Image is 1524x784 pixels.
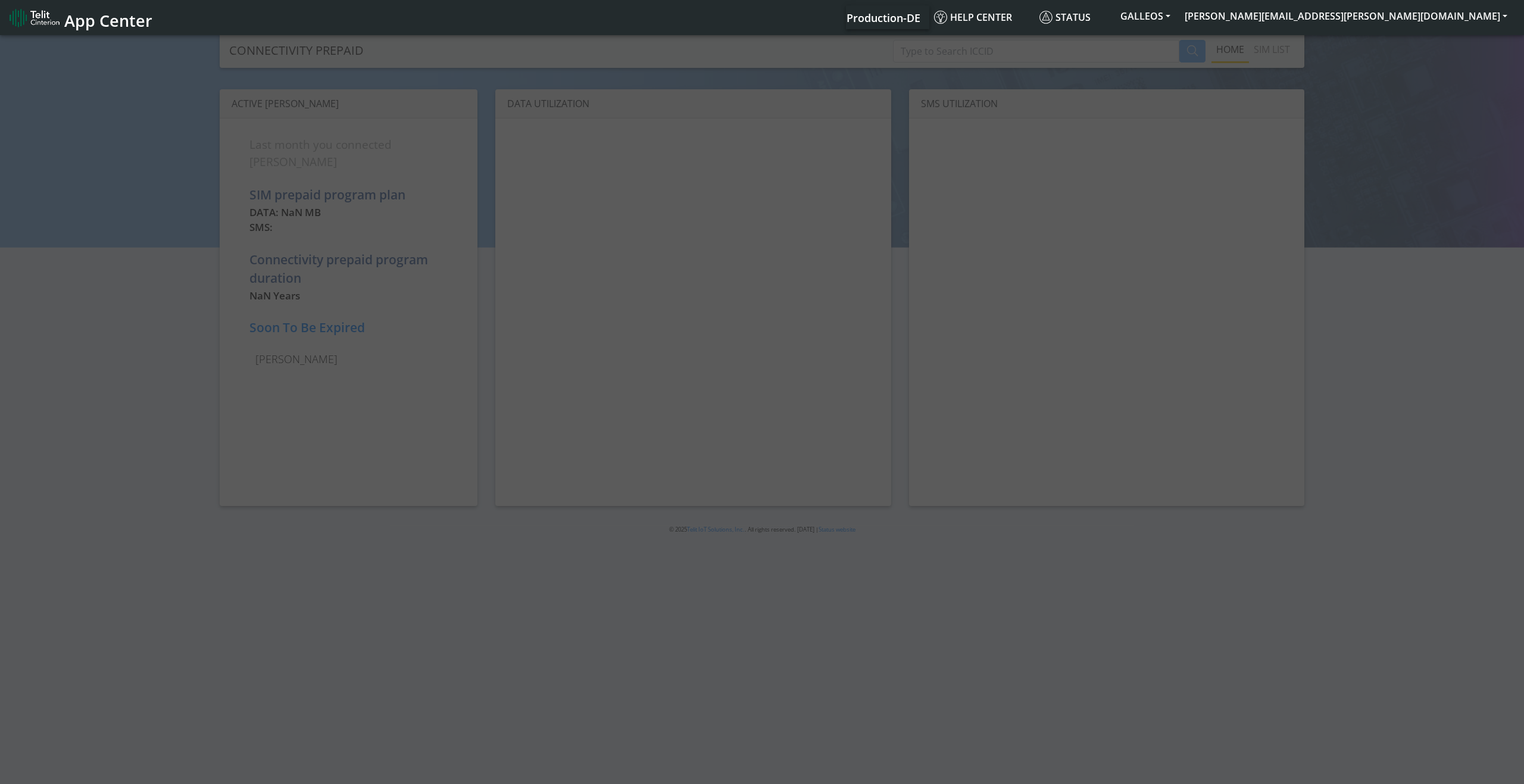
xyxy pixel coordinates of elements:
[929,5,1035,29] a: Help center
[847,11,920,25] span: Production-DE
[1039,11,1053,24] img: status.svg
[1113,5,1178,27] button: GALLEOS
[64,10,152,32] span: App Center
[10,5,151,30] a: App Center
[934,11,1012,24] span: Help center
[1039,11,1091,24] span: Status
[846,5,920,29] a: Your current platform instance
[10,8,60,27] img: logo-telit-cinterion-gw-new.png
[1178,5,1514,27] button: [PERSON_NAME][EMAIL_ADDRESS][PERSON_NAME][DOMAIN_NAME]
[934,11,947,24] img: knowledge.svg
[1035,5,1113,29] a: Status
